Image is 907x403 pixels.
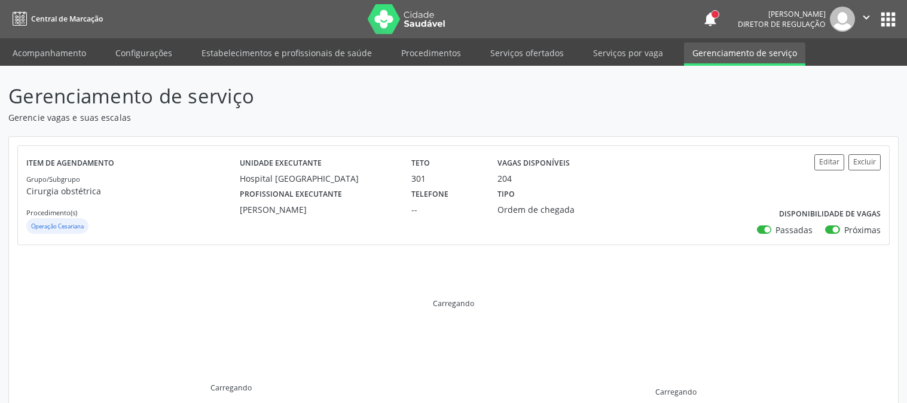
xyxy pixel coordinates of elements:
[830,7,855,32] img: img
[210,383,252,393] div: Carregando
[193,42,380,63] a: Estabelecimentos e profissionais de saúde
[107,42,181,63] a: Configurações
[844,224,881,236] label: Próximas
[585,42,671,63] a: Serviços por vaga
[31,14,103,24] span: Central de Marcação
[814,154,844,170] button: Editar
[433,298,474,309] div: Carregando
[411,203,481,216] div: --
[26,185,240,197] p: Cirurgia obstétrica
[878,9,899,30] button: apps
[482,42,572,63] a: Serviços ofertados
[26,154,114,173] label: Item de agendamento
[31,222,84,230] small: Operação Cesariana
[393,42,469,63] a: Procedimentos
[4,42,94,63] a: Acompanhamento
[702,11,719,28] button: notifications
[26,208,77,217] small: Procedimento(s)
[779,205,881,224] label: Disponibilidade de vagas
[738,19,826,29] span: Diretor de regulação
[240,172,395,185] div: Hospital [GEOGRAPHIC_DATA]
[655,387,697,397] div: Carregando
[497,154,570,173] label: Vagas disponíveis
[240,203,395,216] div: [PERSON_NAME]
[497,203,609,216] div: Ordem de chegada
[240,185,342,203] label: Profissional executante
[775,224,813,236] label: Passadas
[26,175,80,184] small: Grupo/Subgrupo
[411,154,430,173] label: Teto
[411,185,448,203] label: Telefone
[855,7,878,32] button: 
[411,172,481,185] div: 301
[8,111,631,124] p: Gerencie vagas e suas escalas
[848,154,881,170] button: Excluir
[8,81,631,111] p: Gerenciamento de serviço
[497,172,512,185] div: 204
[497,185,515,203] label: Tipo
[684,42,805,66] a: Gerenciamento de serviço
[8,9,103,29] a: Central de Marcação
[860,11,873,24] i: 
[738,9,826,19] div: [PERSON_NAME]
[240,154,322,173] label: Unidade executante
